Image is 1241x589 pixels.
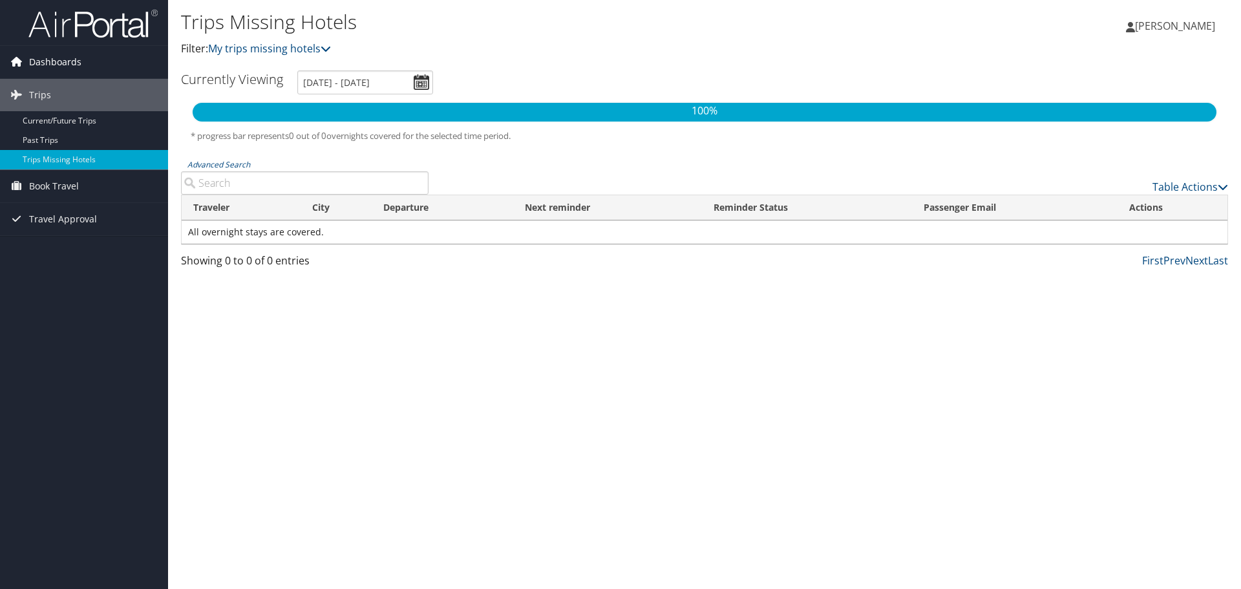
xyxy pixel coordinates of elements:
a: My trips missing hotels [208,41,331,56]
input: Advanced Search [181,171,429,195]
a: Table Actions [1152,180,1228,194]
span: 0 out of 0 [289,130,326,142]
a: Last [1208,253,1228,268]
p: Filter: [181,41,879,58]
a: Next [1185,253,1208,268]
img: airportal-logo.png [28,8,158,39]
a: Advanced Search [187,159,250,170]
th: Departure: activate to sort column descending [372,195,513,220]
h5: * progress bar represents overnights covered for the selected time period. [191,130,1218,142]
span: Book Travel [29,170,79,202]
h3: Currently Viewing [181,70,283,88]
a: Prev [1163,253,1185,268]
th: Reminder Status [702,195,912,220]
input: [DATE] - [DATE] [297,70,433,94]
td: All overnight stays are covered. [182,220,1227,244]
a: First [1142,253,1163,268]
th: Next reminder [513,195,703,220]
th: Passenger Email: activate to sort column ascending [912,195,1118,220]
span: Trips [29,79,51,111]
p: 100% [193,103,1216,120]
span: [PERSON_NAME] [1135,19,1215,33]
a: [PERSON_NAME] [1126,6,1228,45]
div: Showing 0 to 0 of 0 entries [181,253,429,275]
h1: Trips Missing Hotels [181,8,879,36]
th: City: activate to sort column ascending [301,195,372,220]
span: Dashboards [29,46,81,78]
th: Actions [1118,195,1227,220]
span: Travel Approval [29,203,97,235]
th: Traveler: activate to sort column ascending [182,195,301,220]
